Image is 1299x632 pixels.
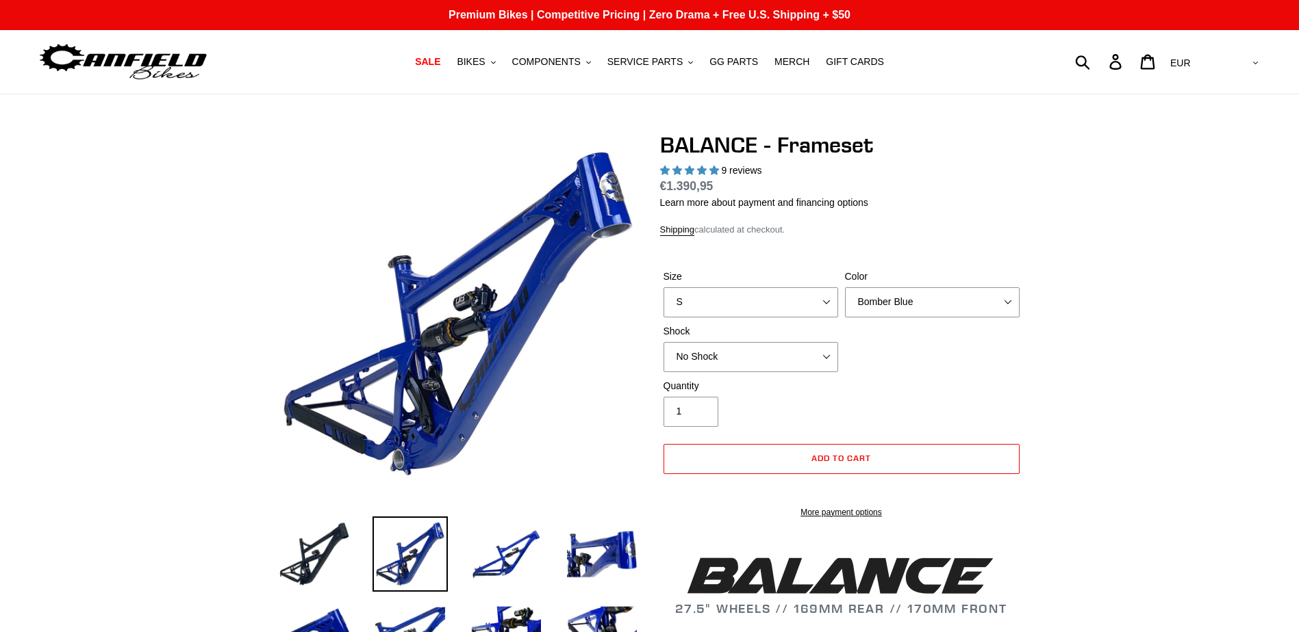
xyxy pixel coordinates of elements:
[373,516,448,592] img: Load image into Gallery viewer, BALANCE - Frameset
[564,516,640,592] img: Load image into Gallery viewer, BALANCE - Frameset
[664,269,838,284] label: Size
[660,223,1023,237] div: calculated at checkout.
[664,506,1020,518] a: More payment options
[660,165,722,176] span: 5.00 stars
[819,53,891,71] a: GIFT CARDS
[664,379,838,393] label: Quantity
[721,165,761,176] span: 9 reviews
[768,53,816,71] a: MERCH
[703,53,765,71] a: GG PARTS
[607,56,683,68] span: SERVICE PARTS
[468,516,544,592] img: Load image into Gallery viewer, BALANCE - Frameset
[811,453,871,463] span: Add to cart
[826,56,884,68] span: GIFT CARDS
[277,516,352,592] img: Load image into Gallery viewer, BALANCE - Frameset
[601,53,700,71] button: SERVICE PARTS
[664,444,1020,474] button: Add to cart
[660,179,714,193] span: €1.390,95
[845,269,1020,284] label: Color
[709,56,758,68] span: GG PARTS
[774,56,809,68] span: MERCH
[38,40,209,83] img: Canfield Bikes
[1083,47,1118,77] input: Search
[450,53,502,71] button: BIKES
[660,553,1023,616] h2: 27.5" WHEELS // 169MM REAR // 170MM FRONT
[505,53,598,71] button: COMPONENTS
[415,56,440,68] span: SALE
[512,56,581,68] span: COMPONENTS
[664,324,838,339] label: Shock
[457,56,485,68] span: BIKES
[408,53,447,71] a: SALE
[660,197,868,208] a: Learn more about payment and financing options
[660,132,1023,158] h1: BALANCE - Frameset
[660,224,695,236] a: Shipping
